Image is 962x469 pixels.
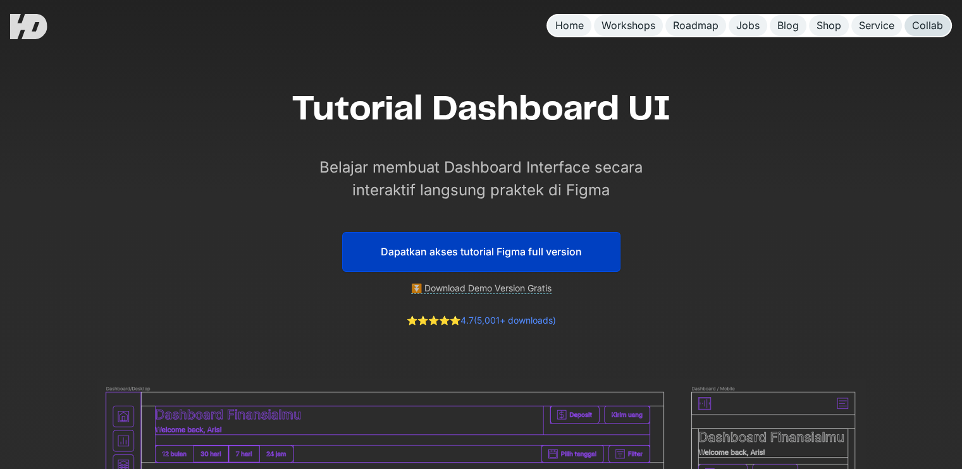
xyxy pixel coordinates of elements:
a: (5,001+ downloads) [474,315,556,326]
div: Shop [817,19,841,32]
a: Service [851,15,902,36]
a: ⏬ Download Demo Version Gratis [411,283,552,294]
a: Roadmap [665,15,726,36]
div: Roadmap [673,19,718,32]
h1: Tutorial Dashboard UI [292,88,671,131]
a: Shop [809,15,849,36]
div: Jobs [736,19,760,32]
div: Service [859,19,894,32]
a: Jobs [729,15,767,36]
div: Blog [777,19,799,32]
div: 4.7 [407,314,556,327]
p: Belajar membuat Dashboard Interface secara interaktif langsung praktek di Figma [304,156,658,202]
a: Blog [770,15,806,36]
a: Dapatkan akses tutorial Figma full version [342,232,620,272]
div: Workshops [601,19,655,32]
a: ⭐️⭐️⭐️⭐️⭐️ [407,315,460,326]
div: Home [555,19,584,32]
a: Workshops [594,15,663,36]
div: Collab [912,19,943,32]
a: Collab [904,15,951,36]
a: Home [548,15,591,36]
